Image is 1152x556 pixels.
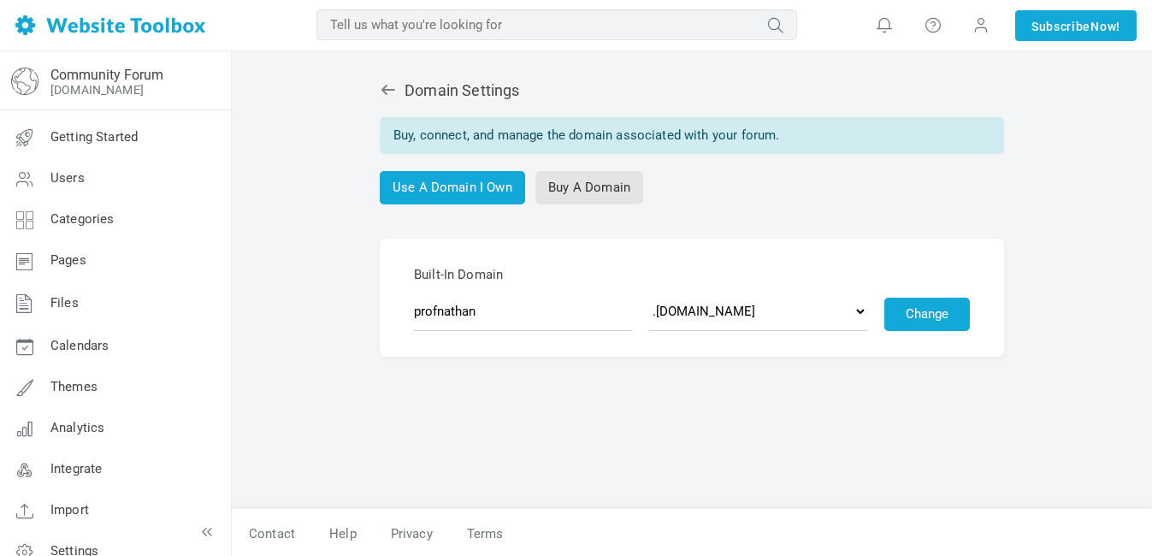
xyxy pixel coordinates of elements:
[50,420,104,435] span: Analytics
[535,171,643,204] a: Buy A Domain
[380,81,1004,100] h2: Domain Settings
[414,264,970,285] span: Built-In Domain
[11,68,38,95] img: globe-icon.png
[884,298,970,331] button: Change
[232,519,312,549] a: Contact
[1090,17,1120,36] span: Now!
[50,170,85,186] span: Users
[50,461,102,476] span: Integrate
[380,171,525,204] a: Use A Domain I Own
[50,83,144,97] a: [DOMAIN_NAME]
[50,379,97,394] span: Themes
[50,129,138,145] span: Getting Started
[374,519,450,549] a: Privacy
[50,211,115,227] span: Categories
[380,117,1004,154] div: Buy, connect, and manage the domain associated with your forum.
[316,9,797,40] input: Tell us what you're looking for
[50,338,109,353] span: Calendars
[50,252,86,268] span: Pages
[312,519,374,549] a: Help
[1015,10,1137,41] a: SubscribeNow!
[50,502,89,518] span: Import
[50,67,163,83] a: Community Forum
[50,295,79,311] span: Files
[450,519,504,549] a: Terms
